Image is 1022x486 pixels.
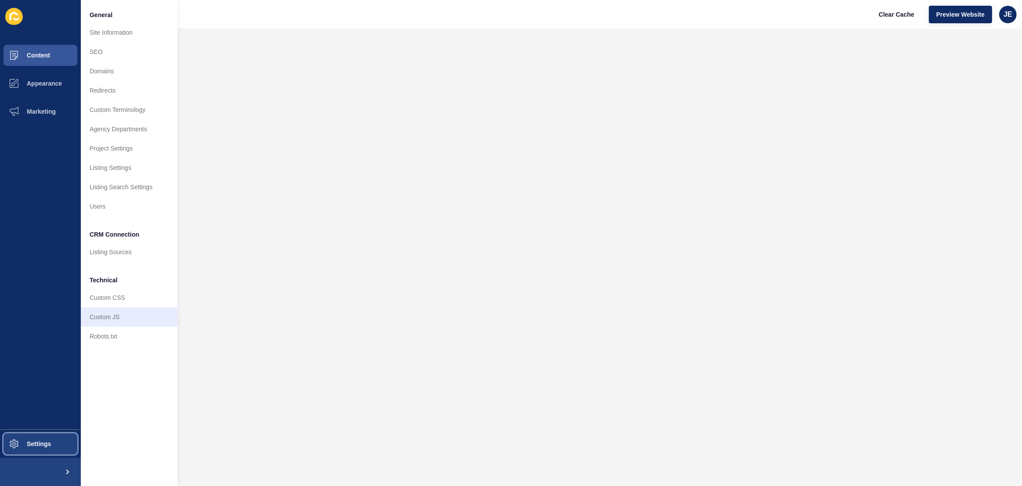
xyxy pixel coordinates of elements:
span: Technical [90,276,118,284]
span: JE [1004,10,1012,19]
a: Domains [81,61,177,81]
span: Preview Website [936,10,985,19]
a: Robots.txt [81,327,177,346]
a: SEO [81,42,177,61]
a: Project Settings [81,139,177,158]
a: Users [81,197,177,216]
span: CRM Connection [90,230,139,239]
button: Preview Website [929,6,992,23]
a: Listing Settings [81,158,177,177]
span: Clear Cache [879,10,914,19]
a: Custom JS [81,307,177,327]
a: Listing Sources [81,242,177,262]
span: General [90,11,112,19]
button: Clear Cache [871,6,922,23]
a: Custom CSS [81,288,177,307]
a: Site Information [81,23,177,42]
a: Listing Search Settings [81,177,177,197]
a: Custom Terminology [81,100,177,119]
a: Redirects [81,81,177,100]
a: Agency Departments [81,119,177,139]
